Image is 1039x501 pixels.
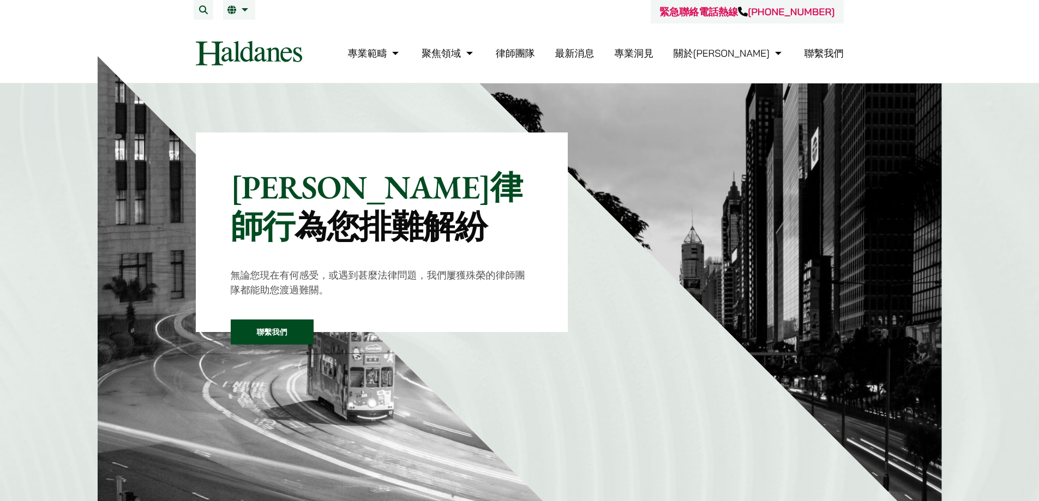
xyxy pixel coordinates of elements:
[231,319,314,345] a: 聯繫我們
[659,5,834,18] a: 緊急聯絡電話熱線[PHONE_NUMBER]
[422,47,476,59] a: 聚焦領域
[804,47,844,59] a: 聯繫我們
[231,268,533,297] p: 無論您現在有何感受，或遇到甚麼法律問題，我們屢獲殊榮的律師團隊都能助您渡過難關。
[614,47,653,59] a: 專業洞見
[196,41,302,65] img: Logo of Haldanes
[231,167,533,246] p: [PERSON_NAME]律師行
[496,47,535,59] a: 律師團隊
[347,47,401,59] a: 專業範疇
[674,47,784,59] a: 關於何敦
[555,47,594,59] a: 最新消息
[227,5,251,14] a: 繁
[295,205,487,248] mark: 為您排難解紛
